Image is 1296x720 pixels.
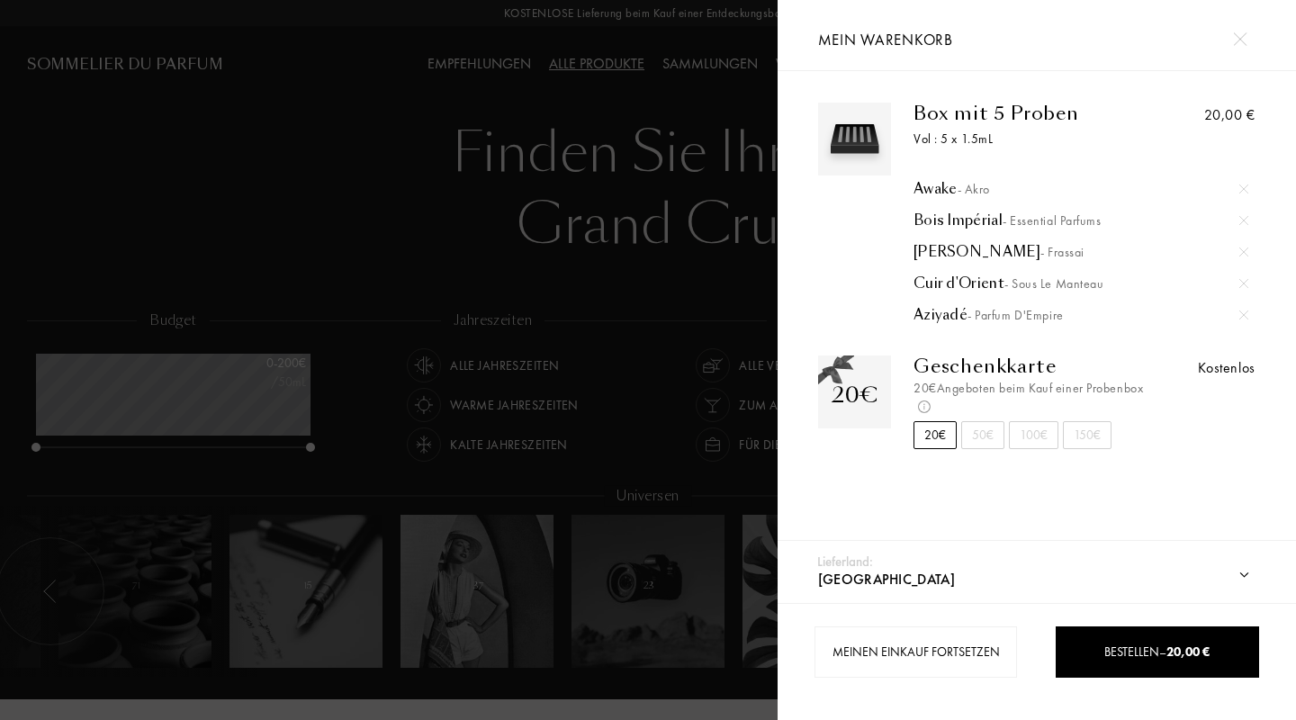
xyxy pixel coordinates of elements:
div: Bois Impérial [913,211,1248,229]
span: - Sous le Manteau [1004,275,1104,292]
img: cross.svg [1233,32,1246,46]
div: 100€ [1009,421,1058,449]
div: Meinen Einkauf fortsetzen [814,626,1017,678]
a: Bois Impérial- Essential Parfums [913,211,1248,229]
img: cross.svg [1239,279,1248,288]
img: cross.svg [1239,247,1248,256]
span: Mein Warenkorb [818,30,953,49]
div: Cuir d'Orient [913,274,1248,292]
span: Bestellen – [1104,643,1210,660]
div: [PERSON_NAME] [913,243,1248,261]
a: Awake- Akro [913,180,1248,198]
a: Aziyadé- Parfum d'Empire [913,306,1248,324]
span: - Frassai [1040,244,1084,260]
div: 20,00 € [1204,104,1255,126]
div: 20€ [913,421,957,449]
span: - Parfum d'Empire [967,307,1064,323]
a: Cuir d'Orient- Sous le Manteau [913,274,1248,292]
img: gift_n.png [818,355,854,386]
div: Vol : 5 x 1.5mL [913,130,1147,148]
span: 20,00 € [1166,643,1210,660]
div: 20€ Angeboten beim Kauf einer Probenbox [913,379,1147,417]
span: - Essential Parfums [1003,212,1102,229]
img: cross.svg [1239,184,1248,193]
img: box_5.svg [823,107,886,171]
img: cross.svg [1239,310,1248,319]
div: Geschenkkarte [913,355,1147,377]
div: 20€ [832,379,878,411]
div: Lieferland: [817,552,873,572]
div: Box mit 5 Proben [913,103,1147,124]
img: cross.svg [1239,216,1248,225]
div: Aziyadé [913,306,1248,324]
div: 150€ [1063,421,1111,449]
img: info_voucher.png [918,400,931,413]
div: Kostenlos [1198,357,1255,379]
span: - Akro [958,181,990,197]
div: Awake [913,180,1248,198]
div: 50€ [961,421,1004,449]
a: [PERSON_NAME]- Frassai [913,243,1248,261]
